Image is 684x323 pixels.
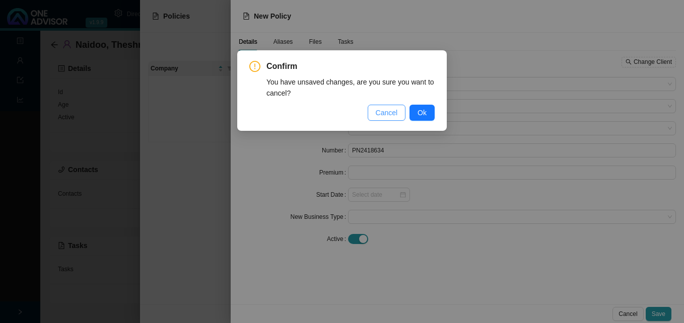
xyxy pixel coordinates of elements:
[418,107,427,118] span: Ok
[266,76,435,99] div: You have unsaved changes, are you sure you want to cancel?
[376,107,398,118] span: Cancel
[409,105,435,121] button: Ok
[249,61,260,72] span: exclamation-circle
[368,105,406,121] button: Cancel
[266,60,435,72] span: Confirm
